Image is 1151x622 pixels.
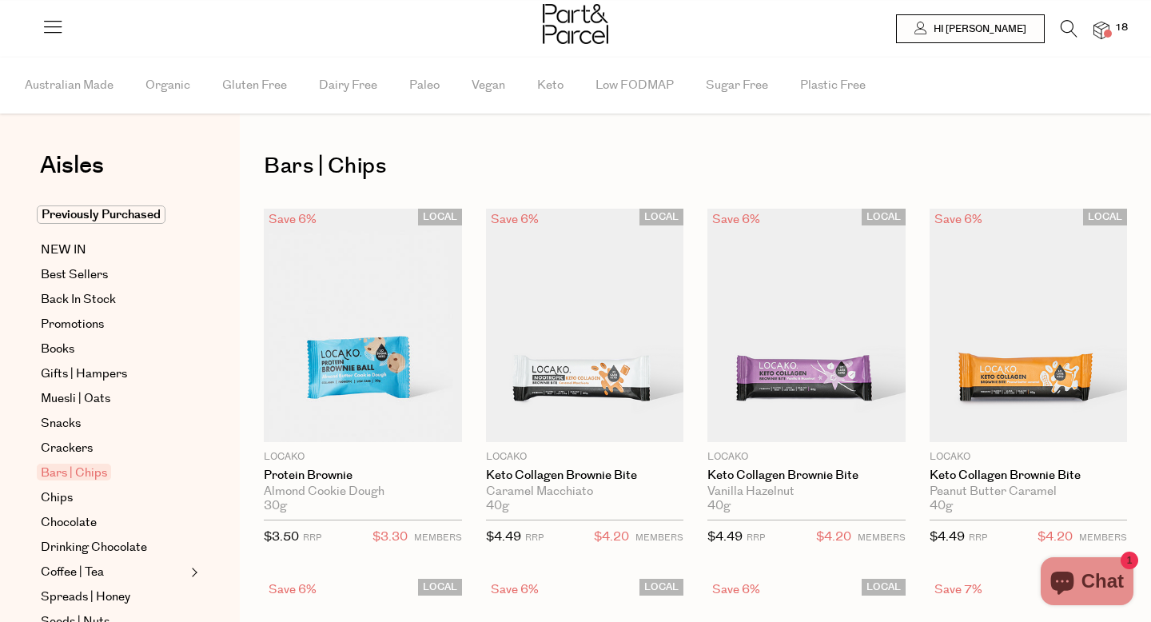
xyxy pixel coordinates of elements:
div: Save 7% [930,579,987,600]
span: Aisles [40,148,104,183]
small: MEMBERS [1079,532,1127,544]
small: RRP [969,532,987,544]
span: Best Sellers [41,265,108,285]
img: Part&Parcel [543,4,608,44]
div: Peanut Butter Caramel [930,484,1128,499]
a: Gifts | Hampers [41,365,186,384]
span: Organic [145,58,190,114]
span: 40g [930,499,953,513]
div: Almond Cookie Dough [264,484,462,499]
div: Save 6% [264,579,321,600]
span: 40g [486,499,509,513]
img: Protein Brownie [264,209,462,442]
a: Previously Purchased [41,205,186,225]
a: Drinking Chocolate [41,538,186,557]
span: Gluten Free [222,58,287,114]
span: $4.20 [1037,527,1073,548]
p: Locako [707,450,906,465]
span: Gifts | Hampers [41,365,127,384]
span: 30g [264,499,287,513]
span: Dairy Free [319,58,377,114]
a: Chips [41,488,186,508]
span: LOCAL [862,579,906,596]
small: MEMBERS [858,532,906,544]
span: Previously Purchased [37,205,165,224]
span: Promotions [41,315,104,334]
span: Books [41,340,74,359]
div: Caramel Macchiato [486,484,684,499]
a: Chocolate [41,513,186,532]
span: $4.20 [594,527,629,548]
a: Coffee | Tea [41,563,186,582]
span: Bars | Chips [37,464,111,480]
a: Back In Stock [41,290,186,309]
span: Low FODMAP [595,58,674,114]
small: RRP [525,532,544,544]
div: Save 6% [930,209,987,230]
small: MEMBERS [414,532,462,544]
a: NEW IN [41,241,186,260]
span: Chips [41,488,73,508]
span: 40g [707,499,731,513]
a: Crackers [41,439,186,458]
span: 18 [1111,21,1132,35]
a: Keto Collagen Brownie Bite [707,468,906,483]
img: Keto Collagen Brownie Bite [707,209,906,442]
button: Expand/Collapse Coffee | Tea [187,563,198,582]
span: LOCAL [418,579,462,596]
span: Muesli | Oats [41,389,110,409]
span: Coffee | Tea [41,563,104,582]
span: LOCAL [418,209,462,225]
span: $3.30 [372,527,408,548]
small: RRP [747,532,765,544]
span: $3.50 [264,528,299,545]
div: Save 6% [486,579,544,600]
span: Keto [537,58,564,114]
p: Locako [486,450,684,465]
a: Muesli | Oats [41,389,186,409]
span: Australian Made [25,58,114,114]
span: $4.49 [930,528,965,545]
img: Keto Collagen Brownie Bite [930,209,1128,442]
span: Paleo [409,58,440,114]
span: Snacks [41,414,81,433]
small: MEMBERS [635,532,683,544]
span: Spreads | Honey [41,588,130,607]
inbox-online-store-chat: Shopify online store chat [1036,557,1138,609]
div: Save 6% [707,209,765,230]
a: Spreads | Honey [41,588,186,607]
div: Save 6% [486,209,544,230]
img: Keto Collagen Brownie Bite [486,209,684,442]
span: Hi [PERSON_NAME] [930,22,1026,36]
span: Drinking Chocolate [41,538,147,557]
span: Plastic Free [800,58,866,114]
div: Vanilla Hazelnut [707,484,906,499]
a: Snacks [41,414,186,433]
span: $4.20 [816,527,851,548]
span: LOCAL [639,209,683,225]
span: LOCAL [1083,209,1127,225]
div: Save 6% [264,209,321,230]
a: Aisles [40,154,104,193]
a: Books [41,340,186,359]
a: Best Sellers [41,265,186,285]
span: NEW IN [41,241,86,260]
span: Back In Stock [41,290,116,309]
a: Protein Brownie [264,468,462,483]
a: Promotions [41,315,186,334]
div: Save 6% [707,579,765,600]
p: Locako [930,450,1128,465]
span: Vegan [472,58,505,114]
span: $4.49 [707,528,743,545]
span: LOCAL [639,579,683,596]
a: Keto Collagen Brownie Bite [486,468,684,483]
a: 18 [1093,22,1109,38]
h1: Bars | Chips [264,148,1127,185]
a: Bars | Chips [41,464,186,483]
p: Locako [264,450,462,465]
span: Sugar Free [706,58,768,114]
span: $4.49 [486,528,521,545]
span: Crackers [41,439,93,458]
a: Keto Collagen Brownie Bite [930,468,1128,483]
a: Hi [PERSON_NAME] [896,14,1045,43]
